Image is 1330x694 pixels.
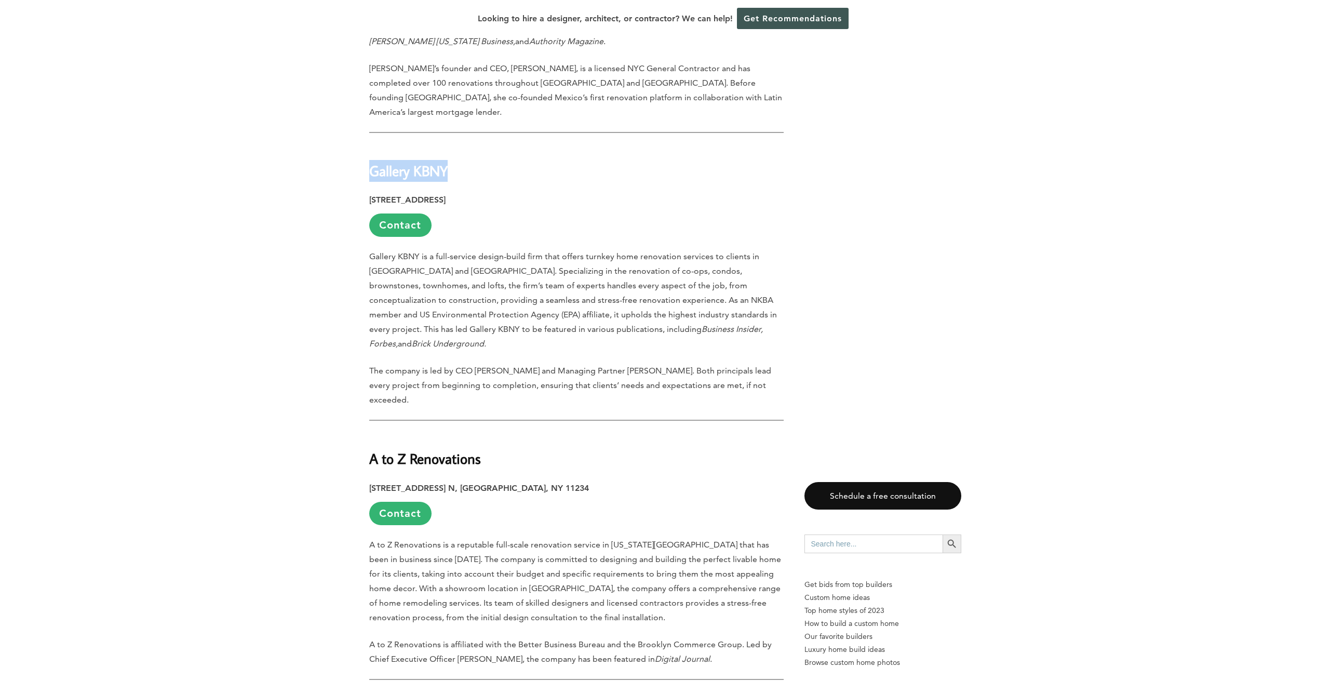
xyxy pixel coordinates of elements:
input: Search here... [804,535,943,553]
a: Get Recommendations [737,8,849,29]
p: Get bids from top builders [804,578,961,591]
a: Contact [369,502,432,525]
em: Brick Underground, [PERSON_NAME] [US_STATE] Business, [369,22,719,46]
strong: [STREET_ADDRESS] N, [GEOGRAPHIC_DATA], NY 11234 [369,483,589,493]
svg: Search [946,538,958,550]
strong: Gallery KBNY [369,162,448,180]
p: A to Z Renovations is a reputable full-scale renovation service in [US_STATE][GEOGRAPHIC_DATA] th... [369,538,784,625]
em: Brick Underground. [412,339,486,349]
em: Authority Magazine [529,36,603,46]
p: The company is led by CEO [PERSON_NAME] and Managing Partner [PERSON_NAME]. Both principals lead ... [369,364,784,407]
p: [PERSON_NAME]’s founder and CEO, [PERSON_NAME], is a licensed NYC General Contractor and has comp... [369,61,784,119]
a: Top home styles of 2023 [804,604,961,617]
p: Gallery KBNY is a full-service design-build firm that offers turnkey home renovation services to ... [369,249,784,351]
strong: A to Z Renovations [369,449,481,468]
em: Digital Journal [655,654,710,664]
a: Contact [369,213,432,237]
a: How to build a custom home [804,617,961,630]
a: Our favorite builders [804,630,961,643]
a: Custom home ideas [804,591,961,604]
p: A to Z Renovations is affiliated with the Better Business Bureau and the Brooklyn Commerce Group.... [369,637,784,666]
a: Browse custom home photos [804,656,961,669]
a: Luxury home build ideas [804,643,961,656]
strong: [STREET_ADDRESS] [369,195,446,205]
a: Schedule a free consultation [804,482,961,510]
